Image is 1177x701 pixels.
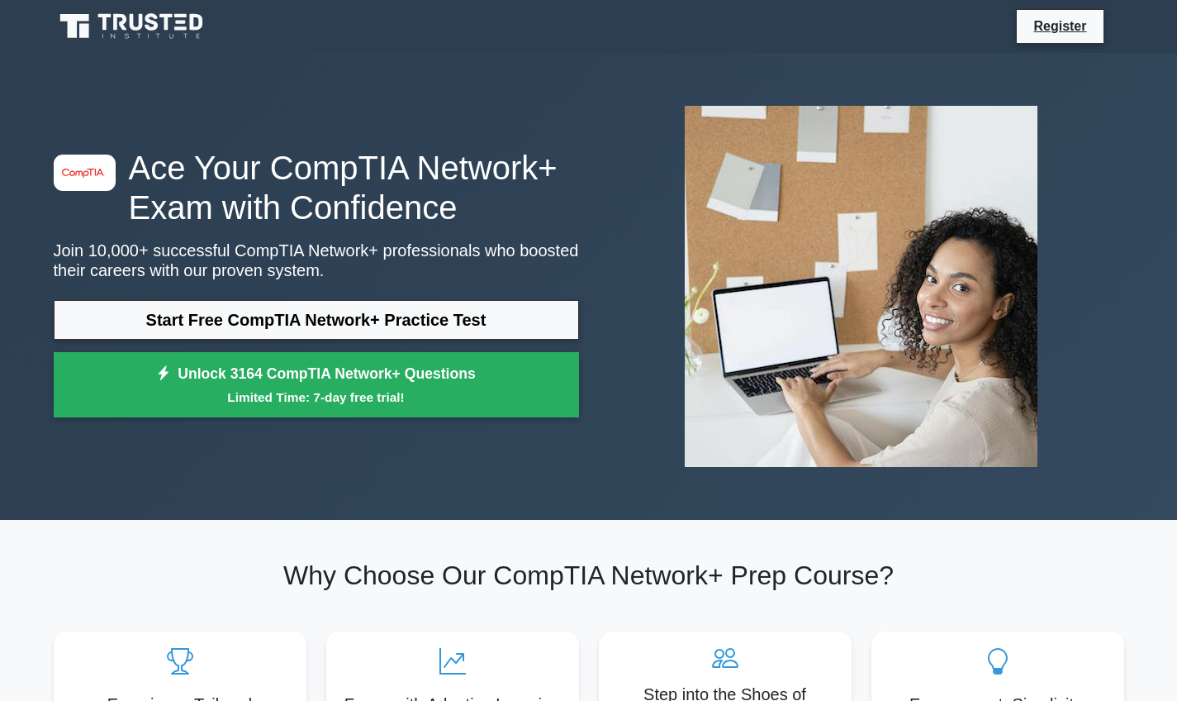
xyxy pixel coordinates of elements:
a: Register [1023,16,1096,36]
a: Start Free CompTIA Network+ Practice Test [54,300,579,340]
h1: Ace Your CompTIA Network+ Exam with Confidence [54,148,579,227]
h2: Why Choose Our CompTIA Network+ Prep Course? [54,560,1124,591]
a: Unlock 3164 CompTIA Network+ QuestionsLimited Time: 7-day free trial! [54,352,579,418]
p: Join 10,000+ successful CompTIA Network+ professionals who boosted their careers with our proven ... [54,241,579,280]
small: Limited Time: 7-day free trial! [74,388,558,407]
